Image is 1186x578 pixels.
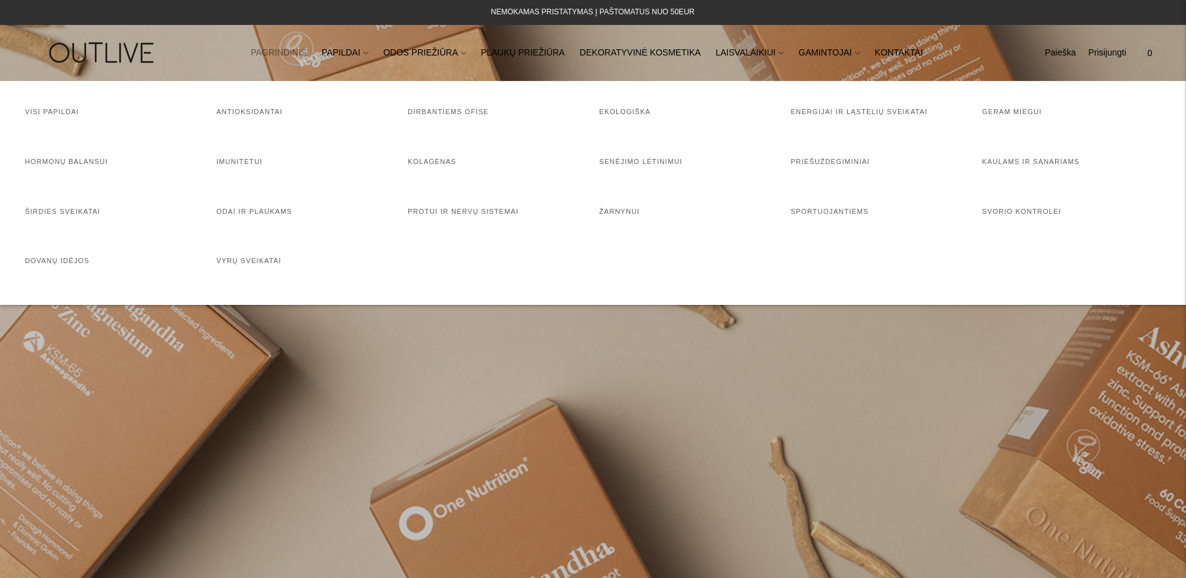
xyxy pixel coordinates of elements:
[491,5,695,20] div: NEMOKAMAS PRISTATYMAS Į PAŠTOMATUS NUO 50EUR
[383,39,466,67] a: ODOS PRIEŽIŪRA
[322,39,368,67] a: PAPILDAI
[875,39,923,67] a: KONTAKTAI
[481,39,565,67] a: PLAUKŲ PRIEŽIŪRA
[251,39,307,67] a: PAGRINDINIS
[1045,39,1076,67] a: Paieška
[25,31,181,74] img: OUTLIVE
[1141,44,1159,62] span: 0
[798,39,859,67] a: GAMINTOJAI
[1139,39,1161,67] a: 0
[715,39,783,67] a: LAISVALAIKIUI
[1088,39,1126,67] a: Prisijungti
[580,39,701,67] a: DEKORATYVINĖ KOSMETIKA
